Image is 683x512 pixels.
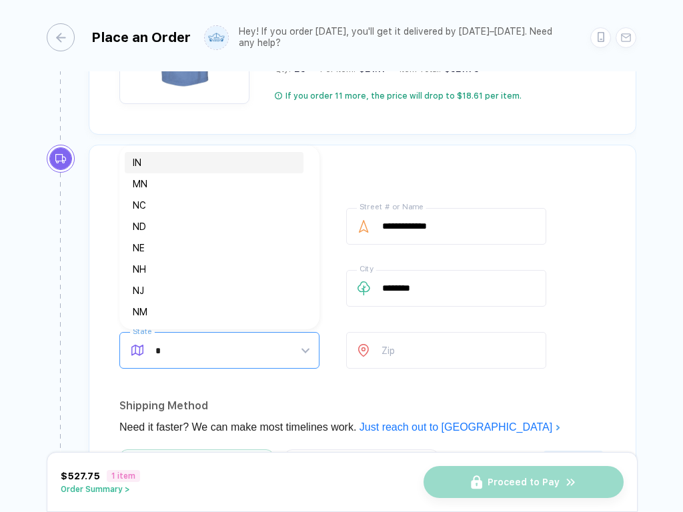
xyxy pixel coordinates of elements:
div: NM [133,305,295,319]
div: IN [133,155,295,170]
div: ND [125,216,303,237]
div: NH [125,259,303,280]
div: Add Shipping Details [119,165,606,187]
div: MN [125,173,303,195]
div: NJ [125,280,303,301]
div: Need it faster? We can make most timelines work. [119,417,606,438]
span: Ships [DATE] [544,451,603,463]
div: Shipping Method [119,395,606,417]
div: Hey! If you order [DATE], you'll get it delivered by [DATE]–[DATE]. Need any help? [239,26,570,49]
div: NC [125,195,303,216]
div: NE [125,237,303,259]
div: NC [133,198,295,213]
span: $527.75 [61,471,100,481]
div: NE [133,241,295,255]
div: IN [125,152,303,173]
div: NH [133,262,295,277]
a: Just reach out to [GEOGRAPHIC_DATA] [360,421,561,433]
button: Order Summary > [61,485,140,494]
div: NJ [133,283,295,298]
span: 1 item [107,470,140,482]
img: user profile [205,26,228,49]
div: Place an Order [91,29,191,45]
div: ND [133,219,295,234]
div: MN [133,177,295,191]
div: NM [125,301,303,323]
div: If you order 11 more, the price will drop to $18.61 per item. [285,91,522,101]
